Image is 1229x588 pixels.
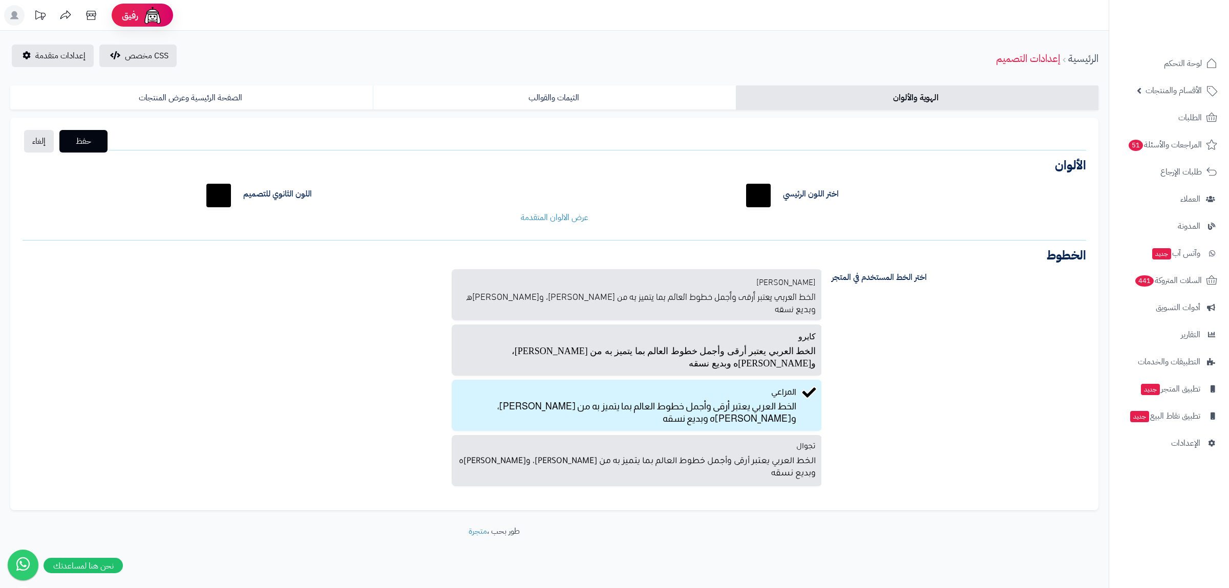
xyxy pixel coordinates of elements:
span: تطبيق نقاط البيع [1129,409,1200,423]
p: الخط العربي يعتبر أرقى وأجمل خطوط العالم بما يتميز به من [PERSON_NAME]، و[PERSON_NAME]ه وبديع نسقه [458,343,816,369]
img: ai-face.png [142,5,163,26]
span: لوحة التحكم [1164,56,1202,71]
a: وآتس آبجديد [1115,241,1223,266]
a: تحديثات المنصة [27,5,53,28]
a: طلبات الإرجاع [1115,160,1223,184]
a: متجرة [469,525,487,537]
span: الأقسام والمنتجات [1146,83,1202,98]
span: جديد [1152,248,1171,259]
a: التطبيقات والخدمات [1115,350,1223,374]
span: 51 [1129,140,1143,151]
span: جديد [1130,411,1149,422]
span: تجوال [796,443,816,451]
a: لوحة التحكم [1115,51,1223,76]
a: تطبيق المتجرجديد [1115,377,1223,401]
h3: الخطوط [23,249,1086,262]
span: حفظ [68,135,99,147]
button: CSS مخصص [99,45,177,67]
span: الإعدادات [1171,436,1200,450]
span: المراجعات والأسئلة [1128,138,1202,152]
a: المدونة [1115,214,1223,238]
a: إلغاء [24,130,54,153]
a: عرض الالوان المتقدمة [521,211,588,224]
a: إعدادات متقدمة [12,45,94,67]
a: الطلبات [1115,105,1223,130]
span: جديد [1141,384,1160,395]
p: الخط العربي يعتبر أرقى وأجمل خطوط العالم بما يتميز به من [PERSON_NAME]، و[PERSON_NAME]ه وبديع نسقه [458,288,816,314]
a: العملاء [1115,187,1223,211]
a: الرئيسية [1068,51,1098,66]
h3: الألوان [23,159,1086,171]
img: logo-2.png [1159,29,1219,50]
label: اللون الثانوي للتصميم [243,188,312,200]
a: الصفحة الرئيسية وعرض المنتجات [10,85,373,110]
a: تطبيق نقاط البيعجديد [1115,404,1223,428]
span: إعدادات متقدمة [35,50,86,62]
span: العملاء [1180,192,1200,206]
span: التطبيقات والخدمات [1138,355,1200,369]
span: التقارير [1181,328,1200,342]
label: اختر اللون الرئيسي [783,188,839,200]
a: المراجعات والأسئلة51 [1115,133,1223,157]
button: حفظ [59,130,108,153]
span: تطبيق المتجر [1140,382,1200,396]
span: طلبات الإرجاع [1160,165,1202,179]
a: التقارير [1115,322,1223,347]
span: أدوات التسويق [1156,300,1200,315]
a: السلات المتروكة441 [1115,268,1223,293]
a: الثيمات والقوالب [373,85,735,110]
a: الهوية والألوان [736,85,1098,110]
span: [PERSON_NAME] [756,275,816,287]
span: المدونة [1178,219,1200,233]
span: وآتس آب [1151,246,1200,260]
a: الإعدادات [1115,431,1223,455]
span: الطلبات [1178,111,1202,125]
label: اختر الخط المستخدم في المتجر [824,269,1094,286]
span: المراعي [771,387,796,396]
span: رفيق [122,9,138,21]
span: كايرو [798,332,816,341]
a: أدوات التسويق [1115,295,1223,320]
span: CSS مخصص [125,50,168,62]
p: الخط العربي يعتبر أرقى وأجمل خطوط العالم بما يتميز به من [PERSON_NAME]، و[PERSON_NAME]ه وبديع نسقه [458,453,816,480]
p: الخط العربي يعتبر أرقى وأجمل خطوط العالم بما يتميز به من [PERSON_NAME]، و[PERSON_NAME]ه وبديع نسقه [458,398,796,425]
a: إعدادات التصميم [996,51,1060,66]
span: 441 [1135,275,1154,287]
span: السلات المتروكة [1134,273,1202,288]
